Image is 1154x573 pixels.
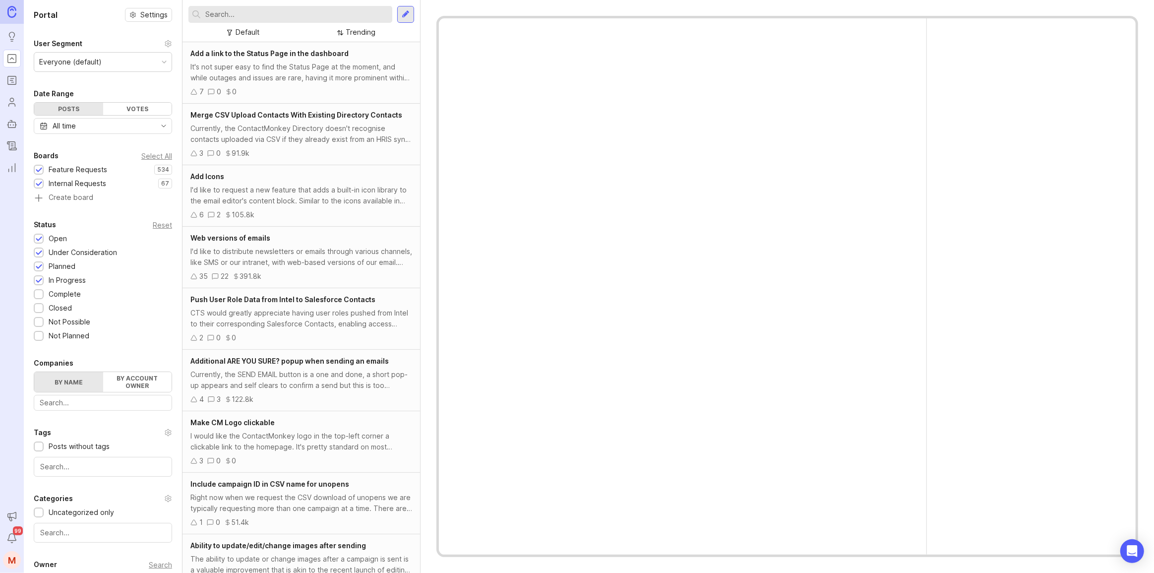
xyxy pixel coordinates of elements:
button: Announcements [3,508,21,525]
div: All time [53,121,76,131]
span: Merge CSV Upload Contacts With Existing Directory Contacts [190,111,402,119]
div: Tags [34,427,51,439]
div: Not Possible [49,317,90,327]
a: Push User Role Data from Intel to Salesforce ContactsCTS would greatly appreciate having user rol... [182,288,420,350]
div: Posts [34,103,103,115]
button: Settings [125,8,172,22]
div: Right now when we request the CSV download of unopens we are typically requesting more than one c... [190,492,412,514]
a: Merge CSV Upload Contacts With Existing Directory ContactsCurrently, the ContactMonkey Directory ... [182,104,420,165]
div: I would like the ContactMonkey logo in the top-left corner a clickable link to the homepage. It's... [190,431,412,452]
div: Posts without tags [49,441,110,452]
div: 0 [216,455,221,466]
label: By name [34,372,103,392]
div: Reset [153,222,172,228]
div: Closed [49,303,72,314]
div: Companies [34,357,73,369]
div: 51.4k [231,517,249,528]
div: Trending [346,27,375,38]
span: Make CM Logo clickable [190,418,275,427]
span: Push User Role Data from Intel to Salesforce Contacts [190,295,375,304]
div: Uncategorized only [49,507,114,518]
div: 391.8k [240,271,261,282]
a: Web versions of emailsI'd like to distribute newsletters or emails through various channels, like... [182,227,420,288]
button: Notifications [3,529,21,547]
h1: Portal [34,9,58,21]
a: Roadmaps [3,71,21,89]
input: Search... [40,461,166,472]
div: Date Range [34,88,74,100]
div: I'd like to request a new feature that adds a built-in icon library to the email editor's content... [190,185,412,206]
label: By account owner [103,372,172,392]
div: Categories [34,493,73,505]
a: Additional ARE YOU SURE? popup when sending an emailsCurrently, the SEND EMAIL button is a one an... [182,350,420,411]
div: 2 [199,332,203,343]
a: Users [3,93,21,111]
a: Autopilot [3,115,21,133]
div: 0 [232,86,237,97]
span: Additional ARE YOU SURE? popup when sending an emails [190,357,389,365]
div: Status [34,219,56,231]
div: Owner [34,559,57,571]
button: M [3,551,21,569]
div: 4 [199,394,204,405]
span: Web versions of emails [190,234,270,242]
div: Open Intercom Messenger [1120,539,1144,563]
div: Boards [34,150,59,162]
div: 105.8k [232,209,254,220]
a: Reporting [3,159,21,177]
div: Currently, the ContactMonkey Directory doesn't recognise contacts uploaded via CSV if they alread... [190,123,412,145]
div: 0 [216,517,220,528]
a: Ideas [3,28,21,46]
a: Changelog [3,137,21,155]
div: 3 [199,455,203,466]
a: Include campaign ID in CSV name for unopensRight now when we request the CSV download of unopens ... [182,473,420,534]
div: It's not super easy to find the Status Page at the moment, and while outages and issues are rare,... [190,62,412,83]
img: Canny Home [7,6,16,17]
div: Feature Requests [49,164,107,175]
div: Votes [103,103,172,115]
a: Create board [34,194,172,203]
div: Search [149,562,172,568]
div: 35 [199,271,208,282]
div: 7 [199,86,204,97]
p: 534 [157,166,169,174]
div: 1 [199,517,203,528]
p: 67 [161,180,169,188]
div: Complete [49,289,81,300]
input: Search... [40,397,166,408]
div: 0 [216,148,221,159]
div: Currently, the SEND EMAIL button is a one and done, a short pop-up appears and self clears to con... [190,369,412,391]
div: 91.9k [232,148,249,159]
div: 0 [216,332,221,343]
div: CTS would greatly appreciate having user roles pushed from Intel to their corresponding Salesforc... [190,308,412,329]
div: 0 [217,86,221,97]
svg: toggle icon [156,122,172,130]
div: 2 [217,209,221,220]
div: Under Consideration [49,247,117,258]
div: Select All [141,153,172,159]
div: Open [49,233,67,244]
span: Add a link to the Status Page in the dashboard [190,49,349,58]
span: Ability to update/edit/change images after sending [190,541,366,550]
a: Make CM Logo clickableI would like the ContactMonkey logo in the top-left corner a clickable link... [182,411,420,473]
div: 0 [232,332,236,343]
div: 6 [199,209,204,220]
div: 3 [217,394,221,405]
span: Include campaign ID in CSV name for unopens [190,480,349,488]
div: I'd like to distribute newsletters or emails through various channels, like SMS or our intranet, ... [190,246,412,268]
input: Search... [205,9,388,20]
span: 99 [13,526,23,535]
div: User Segment [34,38,82,50]
a: Portal [3,50,21,67]
div: Planned [49,261,75,272]
div: In Progress [49,275,86,286]
div: Not Planned [49,330,89,341]
div: 0 [232,455,236,466]
div: Internal Requests [49,178,106,189]
div: Everyone (default) [39,57,102,67]
div: 122.8k [232,394,253,405]
div: 22 [221,271,229,282]
span: Settings [140,10,168,20]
